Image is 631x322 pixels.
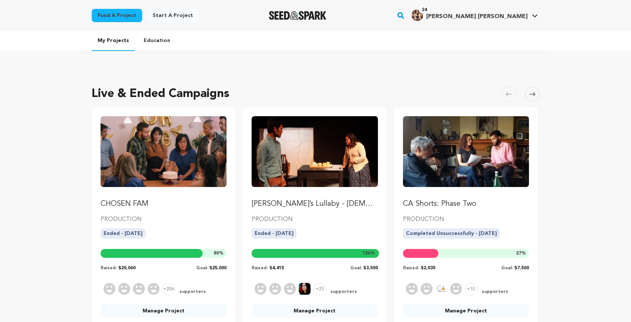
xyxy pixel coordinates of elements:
[252,266,268,270] span: Raised:
[214,250,224,256] span: %
[138,31,176,50] a: Education
[410,8,539,21] a: Donna Mae F.'s Profile
[403,266,419,270] span: Raised:
[118,283,130,295] img: Supporter Image
[252,116,378,209] a: Fund Nanay’s Lullaby - Filipino-American Short
[313,283,326,295] span: +25
[101,215,227,224] p: PRODUCTION
[403,228,500,239] p: Completed Unsuccessfully - [DATE]
[92,9,142,22] a: Fund a project
[252,215,378,224] p: PRODUCTION
[101,266,117,270] span: Raised:
[410,8,539,23] span: Donna Mae F.'s Profile
[421,283,432,295] img: Supporter Image
[147,9,199,22] a: Start a project
[350,266,362,270] span: Goal:
[209,266,227,270] span: $25,000
[406,283,418,295] img: Supporter Image
[178,289,206,295] span: supporters
[133,283,145,295] img: Supporter Image
[118,266,136,270] span: $20,060
[101,228,146,239] p: Ended - [DATE]
[403,215,529,224] p: PRODUCTION
[435,283,447,295] img: Supporter Image
[196,266,208,270] span: Goal:
[252,228,297,239] p: Ended - [DATE]
[514,266,529,270] span: $7,500
[329,289,357,295] span: supporters
[269,283,281,295] img: Supporter Image
[465,283,477,295] span: +10
[426,14,527,20] span: [PERSON_NAME] [PERSON_NAME]
[411,9,423,21] img: 1150235_10202030855027073_1450084974_n.jpg
[92,31,135,51] a: My Projects
[299,283,311,295] img: Supporter Image
[269,11,327,20] a: Seed&Spark Homepage
[421,266,435,270] span: $2,035
[101,116,227,209] a: Fund CHOSEN FAM
[363,266,378,270] span: $3,500
[362,250,375,256] span: %
[269,11,327,20] img: Seed&Spark Logo Dark Mode
[92,85,229,103] h2: Live & Ended Campaigns
[516,250,526,256] span: %
[403,304,529,318] a: Manage Project
[269,266,284,270] span: $4,415
[403,199,529,209] p: CA Shorts: Phase Two
[252,304,378,318] a: Manage Project
[411,9,527,21] div: Donna Mae F.'s Profile
[214,251,219,256] span: 80
[362,251,370,256] span: 126
[101,199,227,209] p: CHOSEN FAM
[403,116,529,209] a: Fund CA Shorts: Phase Two
[419,6,430,14] span: 24
[148,283,159,295] img: Supporter Image
[284,283,296,295] img: Supporter Image
[450,283,462,295] img: Supporter Image
[501,266,513,270] span: Goal:
[516,251,521,256] span: 27
[162,283,175,295] span: +206
[255,283,266,295] img: Supporter Image
[252,199,378,209] p: [PERSON_NAME]’s Lullaby - [DEMOGRAPHIC_DATA] Short
[104,283,115,295] img: Supporter Image
[101,304,227,318] a: Manage Project
[480,289,508,295] span: supporters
